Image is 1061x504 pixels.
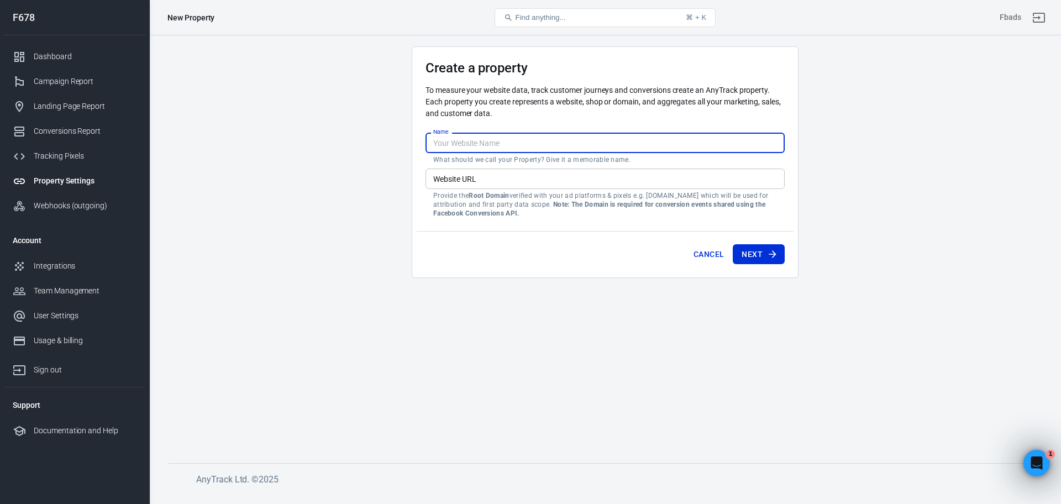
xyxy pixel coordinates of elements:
h3: Create a property [426,60,785,76]
div: Sign out [34,364,136,376]
button: Find anything...⌘ + K [495,8,716,27]
li: Support [4,392,145,418]
strong: Root Domain [469,192,509,200]
strong: Note: The Domain is required for conversion events shared using the Facebook Conversions API. [433,201,765,217]
a: Integrations [4,254,145,279]
div: User Settings [34,310,136,322]
p: Provide the verified with your ad platforms & pixels e.g. [DOMAIN_NAME] which will be used for at... [433,191,777,218]
a: Campaign Report [4,69,145,94]
div: Tracking Pixels [34,150,136,162]
div: Documentation and Help [34,425,136,437]
div: Team Management [34,285,136,297]
button: Cancel [689,244,728,265]
div: Property Settings [34,175,136,187]
a: Dashboard [4,44,145,69]
div: Conversions Report [34,125,136,137]
label: Name [433,128,449,136]
h6: AnyTrack Ltd. © 2025 [196,473,1025,486]
div: F678 [4,13,145,23]
a: Property Settings [4,169,145,193]
div: Webhooks (outgoing) [34,200,136,212]
a: Conversions Report [4,119,145,144]
div: Usage & billing [34,335,136,347]
a: User Settings [4,303,145,328]
input: Your Website Name [426,133,785,153]
div: Campaign Report [34,76,136,87]
div: Integrations [34,260,136,272]
div: ⌘ + K [686,13,706,22]
button: Next [733,244,785,265]
span: Find anything... [515,13,565,22]
div: Landing Page Report [34,101,136,112]
div: Dashboard [34,51,136,62]
a: Usage & billing [4,328,145,353]
a: Sign out [4,353,145,382]
a: Tracking Pixels [4,144,145,169]
li: Account [4,227,145,254]
p: To measure your website data, track customer journeys and conversions create an AnyTrack property... [426,85,785,119]
a: Sign out [1026,4,1052,31]
iframe: Intercom live chat [1023,450,1050,476]
p: What should we call your Property? Give it a memorable name. [433,155,777,164]
a: Webhooks (outgoing) [4,193,145,218]
a: Landing Page Report [4,94,145,119]
span: 1 [1046,450,1055,459]
a: Team Management [4,279,145,303]
input: example.com [426,169,785,189]
div: Account id: tR2bt8Tt [1000,12,1021,23]
div: New Property [167,12,214,23]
